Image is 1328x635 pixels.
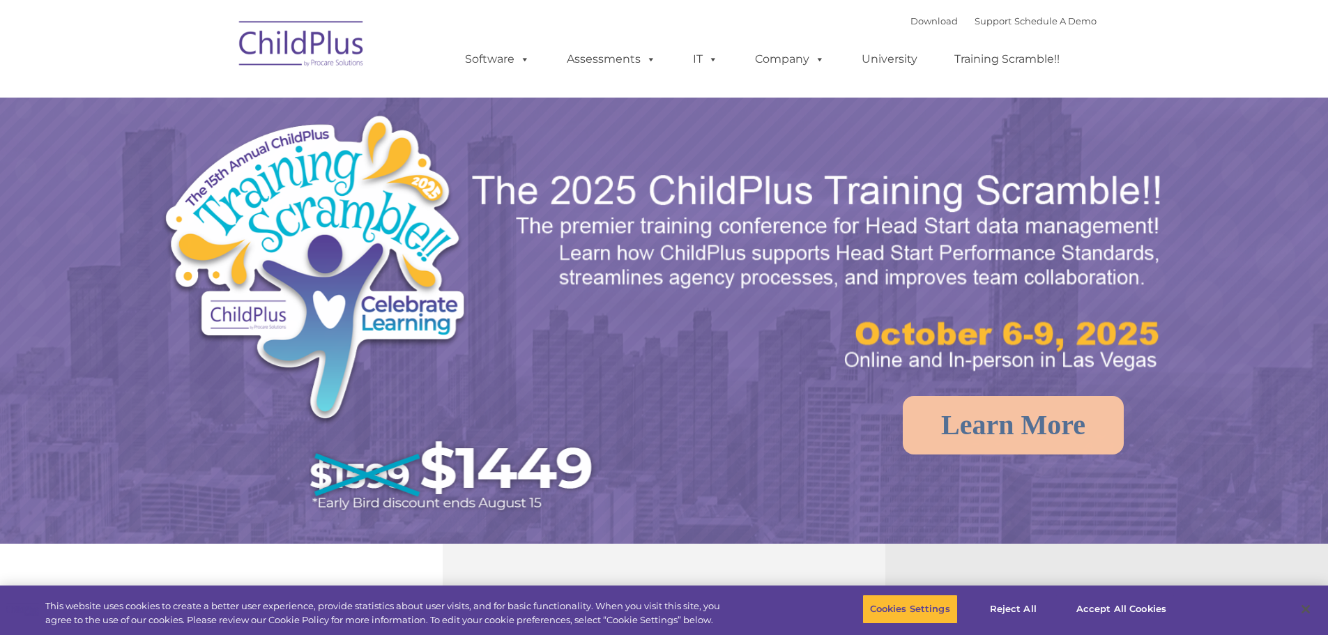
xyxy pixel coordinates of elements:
a: Schedule A Demo [1014,15,1097,26]
a: Support [975,15,1012,26]
a: Assessments [553,45,670,73]
a: University [848,45,931,73]
a: Download [910,15,958,26]
button: Accept All Cookies [1069,595,1174,624]
button: Cookies Settings [862,595,958,624]
img: ChildPlus by Procare Solutions [232,11,372,81]
span: Last name [194,92,236,102]
a: Learn More [903,396,1124,454]
a: Training Scramble!! [940,45,1074,73]
button: Reject All [970,595,1057,624]
a: Company [741,45,839,73]
button: Close [1290,594,1321,625]
span: Phone number [194,149,253,160]
a: Software [451,45,544,73]
a: IT [679,45,732,73]
div: This website uses cookies to create a better user experience, provide statistics about user visit... [45,599,731,627]
font: | [910,15,1097,26]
